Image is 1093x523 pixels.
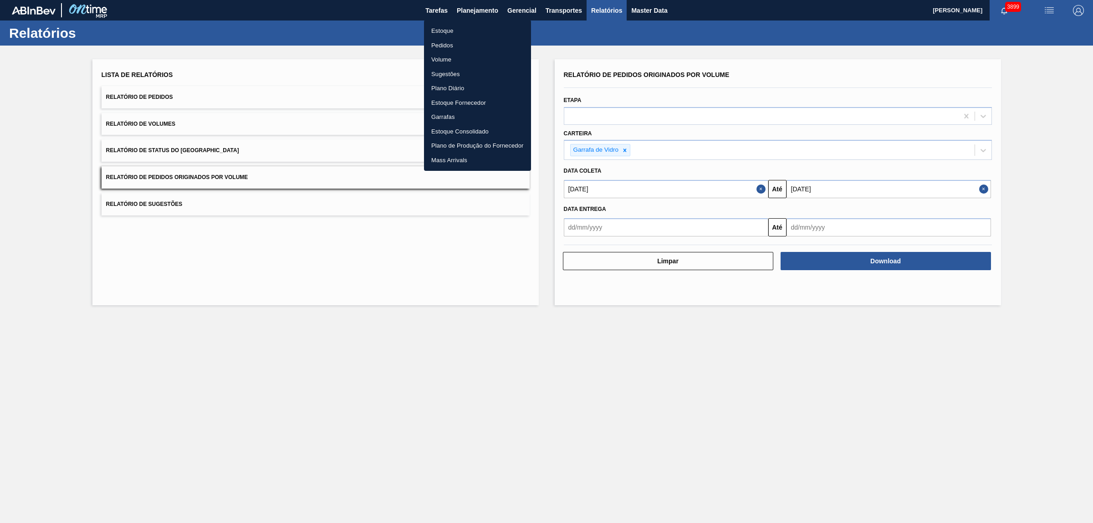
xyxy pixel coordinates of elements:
a: Estoque Fornecedor [424,96,531,110]
a: Estoque Consolidado [424,124,531,139]
a: Plano de Produção do Fornecedor [424,138,531,153]
a: Volume [424,52,531,67]
a: Pedidos [424,38,531,53]
a: Garrafas [424,110,531,124]
a: Estoque [424,24,531,38]
a: Plano Diário [424,81,531,96]
a: Sugestões [424,67,531,82]
a: Mass Arrivals [424,153,531,168]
